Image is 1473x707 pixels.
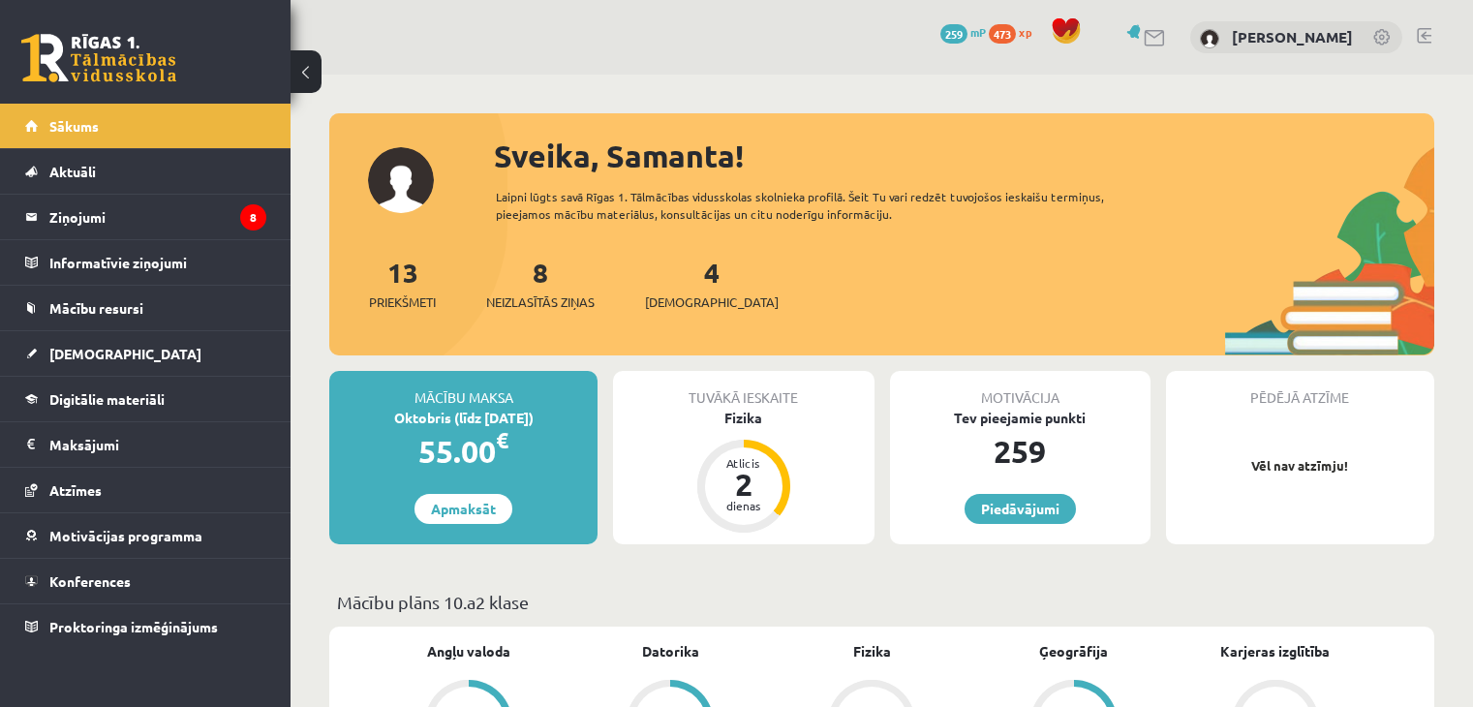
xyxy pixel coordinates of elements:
span: Motivācijas programma [49,527,202,544]
span: 259 [940,24,967,44]
a: Fizika Atlicis 2 dienas [613,408,874,536]
a: Datorika [642,641,699,661]
span: Atzīmes [49,481,102,499]
span: Konferences [49,572,131,590]
a: 13Priekšmeti [369,255,436,312]
img: Samanta Žigaļeva [1200,29,1219,48]
span: Proktoringa izmēģinājums [49,618,218,635]
a: [PERSON_NAME] [1232,27,1353,46]
a: 8Neizlasītās ziņas [486,255,595,312]
legend: Maksājumi [49,422,266,467]
a: Digitālie materiāli [25,377,266,421]
div: 259 [890,428,1151,475]
div: Oktobris (līdz [DATE]) [329,408,598,428]
a: Motivācijas programma [25,513,266,558]
span: Digitālie materiāli [49,390,165,408]
a: Karjeras izglītība [1220,641,1330,661]
span: Mācību resursi [49,299,143,317]
a: Mācību resursi [25,286,266,330]
a: 473 xp [989,24,1041,40]
span: [DEMOGRAPHIC_DATA] [645,292,779,312]
a: Informatīvie ziņojumi [25,240,266,285]
legend: Ziņojumi [49,195,266,239]
p: Vēl nav atzīmju! [1176,456,1425,476]
span: 473 [989,24,1016,44]
a: Ģeogrāfija [1039,641,1108,661]
p: Mācību plāns 10.a2 klase [337,589,1427,615]
a: 4[DEMOGRAPHIC_DATA] [645,255,779,312]
div: Atlicis [715,457,773,469]
legend: Informatīvie ziņojumi [49,240,266,285]
span: Sākums [49,117,99,135]
i: 8 [240,204,266,231]
a: [DEMOGRAPHIC_DATA] [25,331,266,376]
a: Fizika [853,641,891,661]
div: Tev pieejamie punkti [890,408,1151,428]
span: Priekšmeti [369,292,436,312]
div: Sveika, Samanta! [494,133,1434,179]
span: mP [970,24,986,40]
a: Piedāvājumi [965,494,1076,524]
span: Aktuāli [49,163,96,180]
div: Mācību maksa [329,371,598,408]
a: Atzīmes [25,468,266,512]
a: Apmaksāt [414,494,512,524]
span: € [496,426,508,454]
a: 259 mP [940,24,986,40]
a: Angļu valoda [427,641,510,661]
a: Proktoringa izmēģinājums [25,604,266,649]
span: [DEMOGRAPHIC_DATA] [49,345,201,362]
div: Laipni lūgts savā Rīgas 1. Tālmācības vidusskolas skolnieka profilā. Šeit Tu vari redzēt tuvojošo... [496,188,1159,223]
div: Pēdējā atzīme [1166,371,1434,408]
a: Rīgas 1. Tālmācības vidusskola [21,34,176,82]
a: Konferences [25,559,266,603]
a: Aktuāli [25,149,266,194]
div: 55.00 [329,428,598,475]
span: Neizlasītās ziņas [486,292,595,312]
div: dienas [715,500,773,511]
span: xp [1019,24,1031,40]
div: Tuvākā ieskaite [613,371,874,408]
a: Ziņojumi8 [25,195,266,239]
a: Sākums [25,104,266,148]
div: 2 [715,469,773,500]
div: Motivācija [890,371,1151,408]
a: Maksājumi [25,422,266,467]
div: Fizika [613,408,874,428]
